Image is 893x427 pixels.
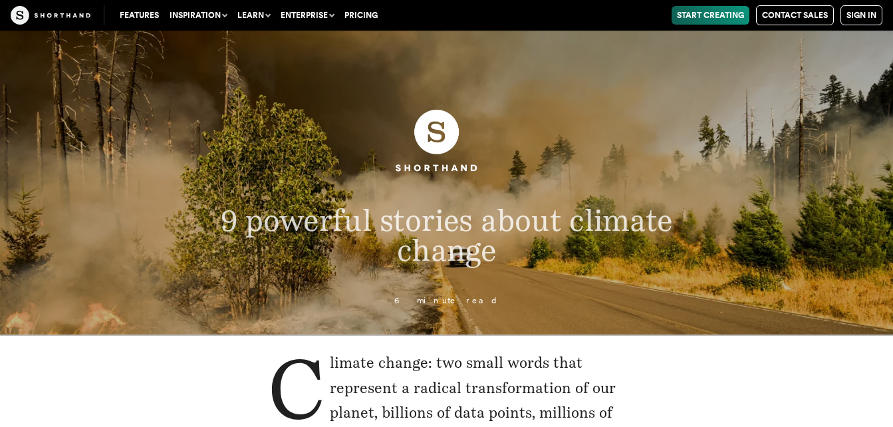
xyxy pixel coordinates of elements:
button: Enterprise [275,6,339,25]
span: 9 powerful stories about climate change [220,202,672,267]
a: Contact Sales [756,5,834,25]
a: Pricing [339,6,383,25]
button: Inspiration [164,6,232,25]
a: Sign in [840,5,882,25]
p: 6 minute read [136,296,757,305]
button: Learn [232,6,275,25]
a: Features [114,6,164,25]
a: Start Creating [672,6,749,25]
img: The Craft [11,6,90,25]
